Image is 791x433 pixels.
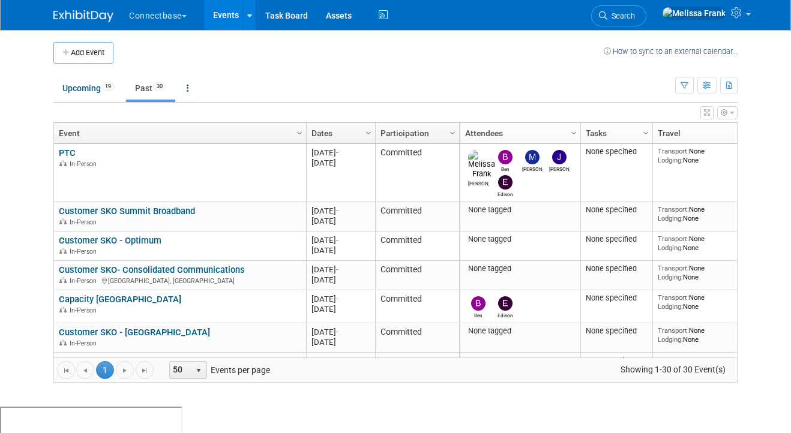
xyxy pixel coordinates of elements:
td: Committed [375,231,459,261]
a: PTC [59,148,76,158]
span: Lodging: [658,273,683,281]
span: Column Settings [295,128,304,138]
div: None tagged [465,264,576,273]
a: Tasks [586,123,645,143]
td: Committed [375,144,459,202]
a: Search [591,5,646,26]
div: None None [658,264,744,281]
a: Dates [311,123,367,143]
div: None tagged [465,205,576,215]
span: 50 [170,362,190,378]
span: Lodging: [658,214,683,222]
span: Transport: [658,326,689,335]
td: Committed [375,202,459,231]
span: Lodging: [658,156,683,164]
div: None specified [586,326,648,336]
a: Column Settings [736,123,749,141]
a: Column Settings [447,123,460,141]
a: Customer SKO- Consolidated Communications [59,264,245,275]
td: Committed [375,261,459,290]
img: Ben Edmond [498,150,513,164]
div: None None [658,326,744,344]
a: Column Settings [640,123,653,141]
span: - [336,206,338,215]
img: Ben Edmond [471,296,486,311]
div: [DATE] [311,294,370,304]
span: Go to the first page [61,366,71,375]
span: Go to the next page [120,366,130,375]
div: [DATE] [311,148,370,158]
a: Column Settings [362,123,376,141]
a: Go to the next page [116,361,134,379]
span: Transport: [658,234,689,243]
div: None specified [586,147,648,157]
div: None specified [586,205,648,215]
span: In-Person [70,277,100,285]
div: [DATE] [311,216,370,226]
div: None None [658,293,744,311]
div: Ben Edmond [468,311,489,318]
div: [DATE] [311,275,370,285]
img: ExhibitDay [53,10,113,22]
a: Participation [380,123,451,143]
div: Edison Smith-Stubbs [495,311,516,318]
td: Committed [375,323,459,353]
div: [DATE] [311,158,370,168]
img: Melissa Frank [468,150,495,179]
img: Melissa Frank [662,7,726,20]
span: select [194,366,203,375]
span: Transport: [658,264,689,272]
img: In-Person Event [59,339,67,345]
img: Edison Smith-Stubbs [498,175,513,190]
span: Column Settings [448,128,457,138]
a: How to sync to an external calendar... [604,47,738,56]
div: James Grant [549,164,570,172]
span: - [336,357,338,366]
div: [DATE] [311,337,370,347]
a: Past30 [126,77,175,100]
span: Search [607,11,635,20]
span: 30 [153,82,166,91]
a: Go to the previous page [76,361,94,379]
div: None specified [586,293,648,303]
div: None specified [586,264,648,273]
a: Column Settings [293,123,307,141]
div: None None [658,205,744,222]
a: Go to the last page [136,361,154,379]
span: Go to the previous page [80,366,90,375]
div: Ben Edmond [495,164,516,172]
div: None None [658,147,744,164]
span: In-Person [70,306,100,314]
a: Capacity [GEOGRAPHIC_DATA] [59,294,181,305]
a: Customer SKO - Optimum [59,235,161,246]
a: Customer SKO Summit Broadband [59,206,195,217]
span: Events per page [154,361,282,379]
span: In-Person [70,248,100,255]
a: Event [59,123,298,143]
div: [DATE] [311,235,370,245]
div: None specified [586,234,648,244]
span: - [336,327,338,336]
span: Lodging: [658,335,683,344]
div: Melissa Frank [468,179,489,187]
div: [GEOGRAPHIC_DATA], [GEOGRAPHIC_DATA] [59,275,301,285]
div: [DATE] [311,206,370,216]
span: - [336,236,338,245]
span: Transport: [658,147,689,155]
div: [DATE] [311,327,370,337]
div: [DATE] [311,304,370,314]
span: Column Settings [364,128,373,138]
span: - [336,148,338,157]
span: Transport: [658,293,689,302]
img: In-Person Event [59,248,67,254]
a: Metro Connect [59,356,118,367]
div: [DATE] [311,356,370,366]
button: Add Event [53,42,113,64]
a: Column Settings [568,123,581,141]
img: In-Person Event [59,306,67,312]
span: 1 [96,361,114,379]
img: In-Person Event [59,277,67,283]
span: - [336,294,338,303]
span: Column Settings [569,128,579,138]
img: Mary Ann Rose [525,150,540,164]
